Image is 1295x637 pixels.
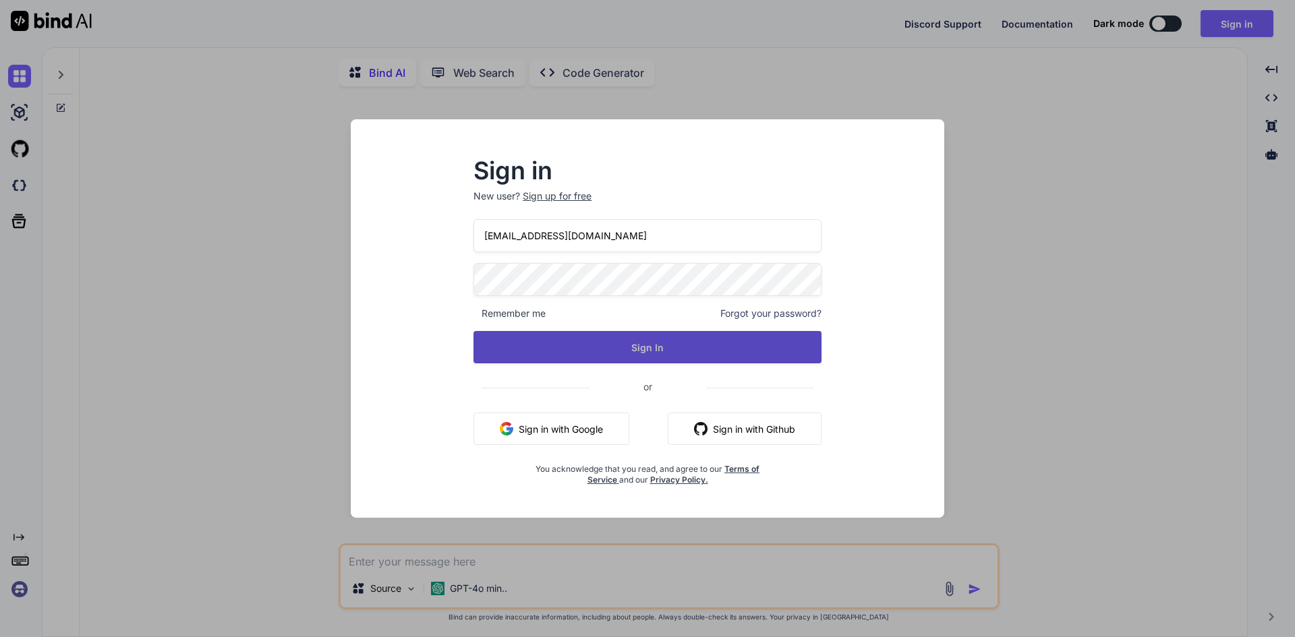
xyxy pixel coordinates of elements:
[720,307,822,320] span: Forgot your password?
[473,160,822,181] h2: Sign in
[531,456,764,485] div: You acknowledge that you read, and agree to our and our
[587,464,760,485] a: Terms of Service
[523,189,592,203] div: Sign up for free
[650,475,708,485] a: Privacy Policy.
[500,422,513,435] img: google
[473,413,629,445] button: Sign in with Google
[694,422,708,435] img: github
[473,219,822,252] input: Login or Email
[473,307,546,320] span: Remember me
[473,189,822,219] p: New user?
[473,331,822,363] button: Sign In
[589,370,706,403] span: or
[668,413,822,445] button: Sign in with Github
